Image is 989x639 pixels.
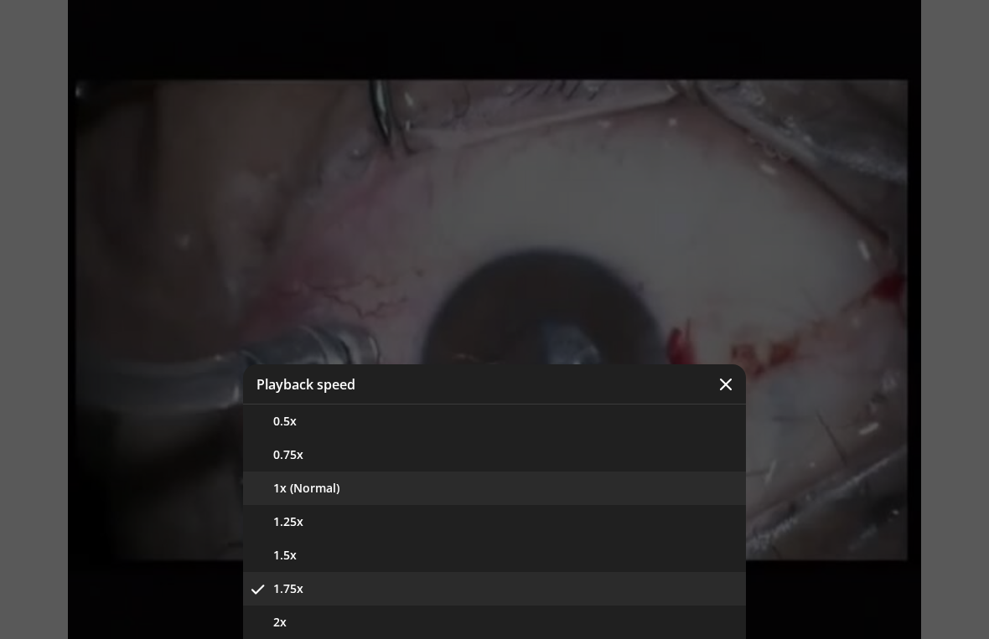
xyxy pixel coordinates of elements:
button: 2x [243,606,746,639]
button: 1.75x [243,572,746,606]
p: Playback speed [256,378,355,391]
button: 1x (Normal) [243,472,746,505]
button: 0.75x [243,438,746,472]
button: 1.5x [243,539,746,572]
button: 1.25x [243,505,746,539]
button: 0.5x [243,405,746,438]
